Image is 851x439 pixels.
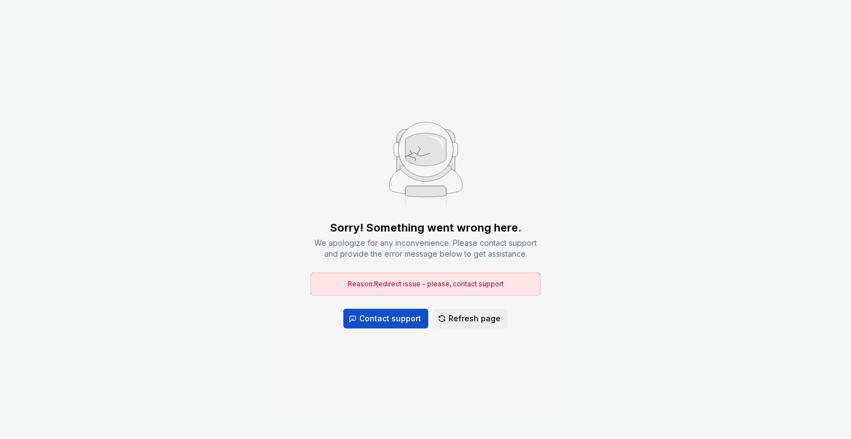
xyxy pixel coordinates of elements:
[433,309,508,328] button: Refresh page
[330,220,521,235] div: Sorry! Something went wrong here.
[449,313,501,324] span: Refresh page
[311,238,540,259] div: We apologize for any inconvenience. Please contact support and provide the error message below to...
[343,309,428,328] button: Contact support
[348,280,504,288] span: Reason: Redirect issue - please, contact support
[359,313,421,324] span: Contact support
